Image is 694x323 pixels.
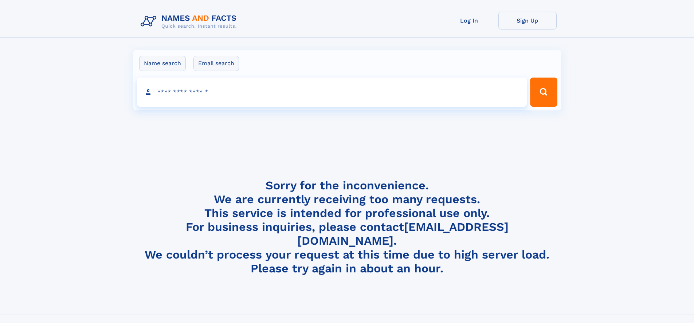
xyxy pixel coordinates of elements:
[139,56,186,71] label: Name search
[440,12,498,29] a: Log In
[137,78,527,107] input: search input
[193,56,239,71] label: Email search
[138,12,243,31] img: Logo Names and Facts
[297,220,509,248] a: [EMAIL_ADDRESS][DOMAIN_NAME]
[498,12,557,29] a: Sign Up
[138,178,557,276] h4: Sorry for the inconvenience. We are currently receiving too many requests. This service is intend...
[530,78,557,107] button: Search Button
